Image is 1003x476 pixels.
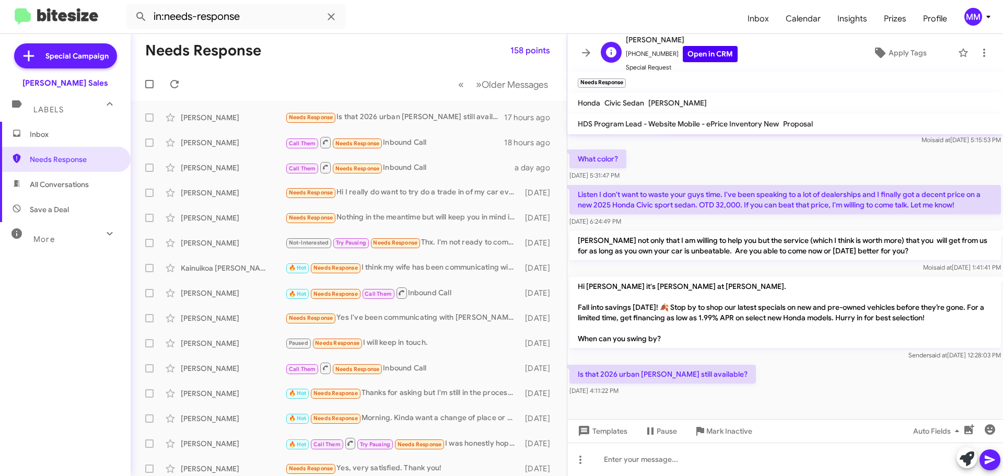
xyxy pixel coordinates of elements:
span: Needs Response [289,189,333,196]
span: Save a Deal [30,204,69,215]
span: 🔥 Hot [289,441,307,448]
div: [PERSON_NAME] [181,338,285,349]
a: Special Campaign [14,43,117,68]
p: Hi [PERSON_NAME] it's [PERSON_NAME] at [PERSON_NAME]. Fall into savings [DATE]! 🍂 Stop by to shop... [569,277,1001,348]
div: [PERSON_NAME] [181,313,285,323]
button: Next [470,74,554,95]
div: Inbound Call [285,286,520,299]
div: [DATE] [520,363,558,374]
span: Call Them [289,366,316,373]
span: Call Them [289,140,316,147]
a: Inbox [739,4,777,34]
a: Open in CRM [683,46,738,62]
div: [DATE] [520,238,558,248]
div: Kainuikoa [PERSON_NAME] [181,263,285,273]
button: Mark Inactive [685,422,761,440]
span: Call Them [365,291,392,297]
span: [PHONE_NUMBER] [626,46,738,62]
div: Hi I really do want to try do a trade in of my car even though it is kind of early [285,187,520,199]
div: [PERSON_NAME] [181,438,285,449]
div: [PERSON_NAME] [181,213,285,223]
p: Listen I don't want to waste your guys time. I've been speaking to a lot of dealerships and I fin... [569,185,1001,214]
div: I was honestly hoping the truck was gonna be fully stock but I didnt read the description careful... [285,437,520,450]
div: [PERSON_NAME] [181,288,285,298]
p: What color? [569,149,626,168]
div: Is that 2026 urban [PERSON_NAME] still available? [285,111,504,123]
div: [DATE] [520,288,558,298]
button: 158 points [502,41,558,60]
span: Moi [DATE] 1:41:41 PM [923,263,1001,271]
p: Is that 2026 urban [PERSON_NAME] still available? [569,365,756,384]
span: Needs Response [289,465,333,472]
p: [PERSON_NAME] not only that I am willing to help you but the service (which I think is worth more... [569,231,1001,260]
span: More [33,235,55,244]
div: Morning. Kinda want a change of place or service my car. Been to [PERSON_NAME] and pacific Honda.... [285,412,520,424]
span: Civic Sedan [604,98,644,108]
span: Older Messages [482,79,548,90]
span: Paused [289,340,308,346]
div: I think my wife has been communicating with you, her name is [PERSON_NAME]. But we have been comm... [285,262,520,274]
div: [PERSON_NAME] [181,188,285,198]
span: Sender [DATE] 12:28:03 PM [908,351,1001,359]
span: « [458,78,464,91]
button: Auto Fields [905,422,972,440]
span: [DATE] 5:31:47 PM [569,171,620,179]
span: All Conversations [30,179,89,190]
div: Thx. I'm not ready to commit. Maybe next week but I'm tied up right now. [285,237,520,249]
h1: Needs Response [145,42,261,59]
span: Needs Response [315,340,359,346]
button: Pause [636,422,685,440]
a: Prizes [876,4,915,34]
span: Apply Tags [889,43,927,62]
span: Special Campaign [45,51,109,61]
div: [DATE] [520,263,558,273]
div: [PERSON_NAME] [181,137,285,148]
span: Needs Response [313,390,358,397]
span: Auto Fields [913,422,963,440]
div: [DATE] [520,338,558,349]
span: Needs Response [289,315,333,321]
span: said at [934,263,952,271]
span: Needs Response [335,366,380,373]
span: Mark Inactive [706,422,752,440]
span: 🔥 Hot [289,415,307,422]
span: Call Them [313,441,341,448]
div: [PERSON_NAME] [181,238,285,248]
a: Insights [829,4,876,34]
span: [PERSON_NAME] [626,33,738,46]
button: Apply Tags [846,43,953,62]
div: a day ago [515,162,558,173]
a: Profile [915,4,955,34]
span: Needs Response [313,264,358,271]
span: Special Request [626,62,738,73]
div: 18 hours ago [504,137,558,148]
span: Needs Response [30,154,119,165]
span: Needs Response [313,415,358,422]
div: MM [964,8,982,26]
input: Search [126,4,346,29]
button: Templates [567,422,636,440]
span: Try Pausing [360,441,390,448]
a: Calendar [777,4,829,34]
span: Try Pausing [336,239,366,246]
div: Yes I've been communicating with [PERSON_NAME]. However my husband mentioned he got a text for yo... [285,312,520,324]
span: Needs Response [289,214,333,221]
span: 🔥 Hot [289,264,307,271]
span: 🔥 Hot [289,390,307,397]
div: [DATE] [520,188,558,198]
div: Yes, very satisfied. Thank you! [285,462,520,474]
div: [DATE] [520,388,558,399]
span: Inbox [30,129,119,140]
div: Inbound Call [285,362,520,375]
div: I will keep in touch. [285,337,520,349]
span: 158 points [510,41,550,60]
span: Needs Response [289,114,333,121]
span: Needs Response [313,291,358,297]
span: Needs Response [335,165,380,172]
span: [PERSON_NAME] [648,98,707,108]
span: Needs Response [335,140,380,147]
